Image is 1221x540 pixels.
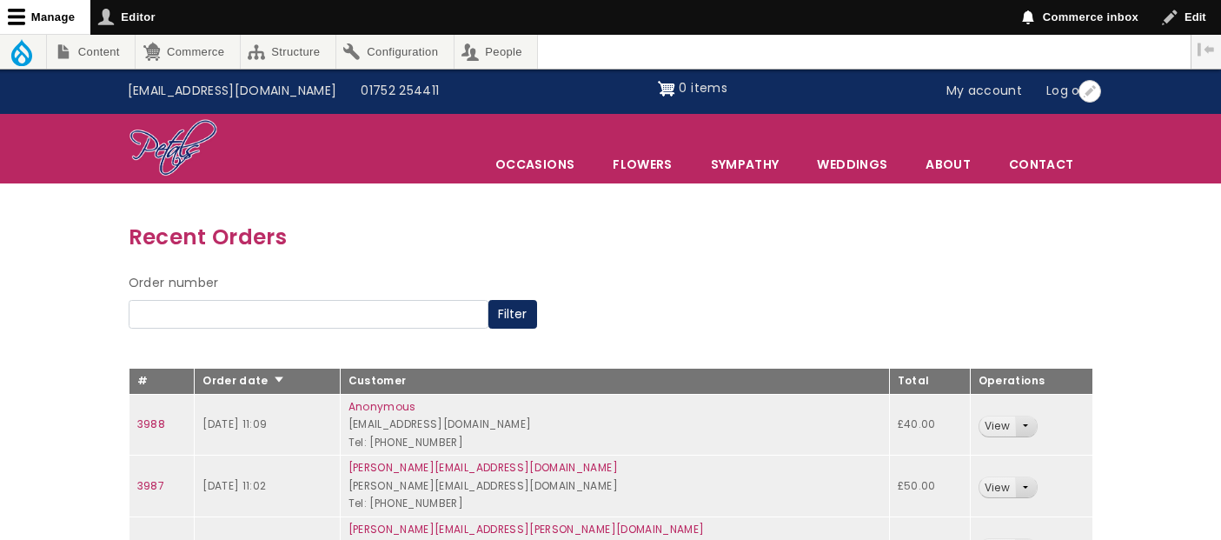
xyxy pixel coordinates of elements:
a: Commerce [136,35,239,69]
a: About [907,146,989,183]
span: 0 items [679,79,727,97]
h3: Recent Orders [129,220,1093,254]
a: Flowers [594,146,690,183]
td: £50.00 [889,456,970,517]
td: [EMAIL_ADDRESS][DOMAIN_NAME] Tel: [PHONE_NUMBER] [340,394,889,456]
a: Structure [241,35,335,69]
a: Contact [991,146,1092,183]
button: Open User account menu configuration options [1078,80,1101,103]
a: [PERSON_NAME][EMAIL_ADDRESS][PERSON_NAME][DOMAIN_NAME] [348,522,705,537]
a: Configuration [336,35,454,69]
a: View [979,417,1015,437]
a: Log out [1034,75,1105,108]
a: Content [47,35,135,69]
th: Operations [970,369,1092,395]
a: Anonymous [348,399,416,414]
img: Home [129,118,218,179]
a: [PERSON_NAME][EMAIL_ADDRESS][DOMAIN_NAME] [348,460,618,475]
button: Filter [488,300,537,330]
a: Sympathy [693,146,798,183]
label: Order number [129,273,219,294]
a: Shopping cart 0 items [658,75,727,103]
span: Weddings [799,146,906,183]
time: [DATE] 11:02 [202,478,266,493]
th: Customer [340,369,889,395]
a: 3987 [137,478,164,493]
button: Vertical orientation [1191,35,1221,64]
td: £40.00 [889,394,970,456]
time: [DATE] 11:09 [202,417,267,431]
th: # [129,369,195,395]
a: 01752 254411 [348,75,451,108]
a: My account [934,75,1035,108]
th: Total [889,369,970,395]
a: [EMAIL_ADDRESS][DOMAIN_NAME] [116,75,349,108]
td: [PERSON_NAME][EMAIL_ADDRESS][DOMAIN_NAME] Tel: [PHONE_NUMBER] [340,456,889,517]
a: View [979,477,1015,497]
a: People [455,35,538,69]
a: Order date [202,373,285,388]
a: 3988 [137,417,165,431]
img: Shopping cart [658,75,675,103]
span: Occasions [477,146,593,183]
